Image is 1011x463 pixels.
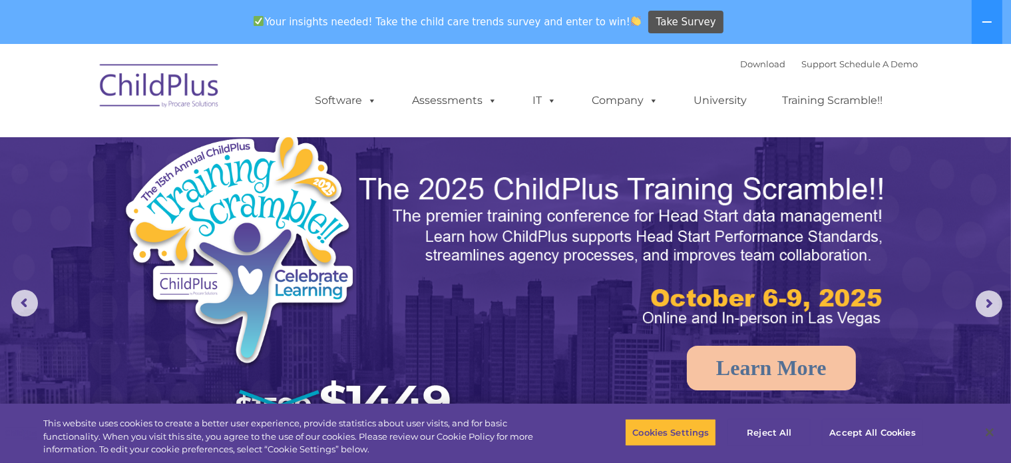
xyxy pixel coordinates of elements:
[741,59,786,69] a: Download
[802,59,837,69] a: Support
[93,55,226,121] img: ChildPlus by Procare Solutions
[840,59,918,69] a: Schedule A Demo
[520,87,570,114] a: IT
[769,87,897,114] a: Training Scramble!!
[648,11,723,34] a: Take Survey
[625,418,716,446] button: Cookies Settings
[43,417,556,456] div: This website uses cookies to create a better user experience, provide statistics about user visit...
[656,11,716,34] span: Take Survey
[185,143,242,153] span: Phone number
[741,59,918,69] font: |
[399,87,511,114] a: Assessments
[687,346,856,390] a: Learn More
[631,16,641,26] img: 👏
[681,87,761,114] a: University
[975,418,1004,447] button: Close
[727,418,811,446] button: Reject All
[248,9,647,35] span: Your insights needed! Take the child care trends survey and enter to win!
[254,16,264,26] img: ✅
[185,88,226,98] span: Last name
[579,87,672,114] a: Company
[302,87,391,114] a: Software
[822,418,922,446] button: Accept All Cookies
